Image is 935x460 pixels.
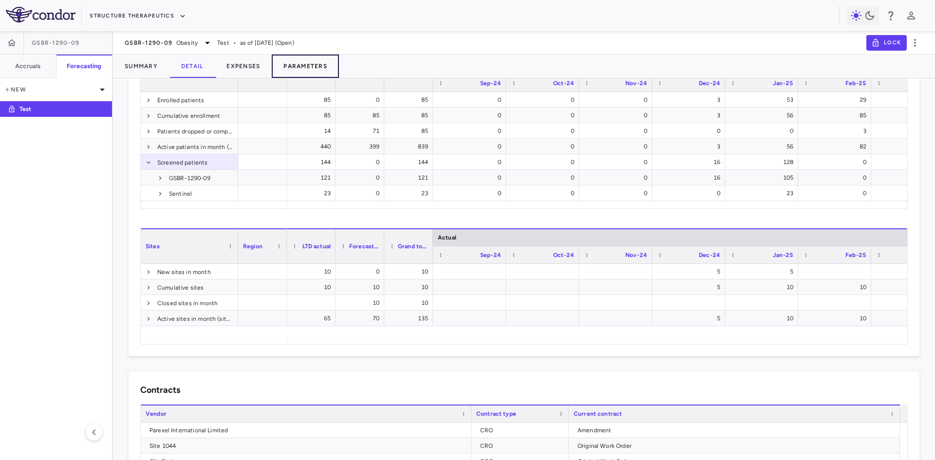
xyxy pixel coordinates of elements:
div: 70 [344,311,379,326]
div: 0 [588,185,647,201]
div: 23 [296,185,331,201]
div: 16 [661,154,720,170]
div: 135 [393,311,428,326]
div: 29 [807,92,866,108]
span: Sep-24 [480,80,501,87]
span: Oct-24 [553,80,574,87]
span: Forecasted total [349,243,379,250]
span: Active patients in month (patient months) [157,139,232,155]
button: Parameters [272,55,339,78]
div: 440 [296,139,331,154]
div: 85 [296,92,331,108]
span: Closed sites in month [157,295,218,311]
div: 10 [393,295,428,311]
div: 0 [588,154,647,170]
span: Sentinel [169,186,192,202]
div: Site 1044 [150,438,467,454]
h6: Accruals [15,62,40,71]
span: Feb-25 [845,252,866,258]
div: Parexel International Limited [150,423,467,438]
div: 0 [515,139,574,154]
div: 0 [515,154,574,170]
span: Jan-25 [773,80,793,87]
div: 0 [807,154,866,170]
div: 71 [344,123,379,139]
div: 0 [515,108,574,123]
div: 0 [734,123,793,139]
div: 85 [296,108,331,123]
div: 5 [661,279,720,295]
div: 3 [661,92,720,108]
h6: Forecasting [67,62,102,71]
div: 85 [344,108,379,123]
div: CRO [480,438,564,454]
span: Region [243,243,262,250]
div: 839 [393,139,428,154]
span: Dec-24 [699,252,720,258]
span: Cumulative enrollment [157,108,220,124]
span: GSBR-1290-09 [32,39,79,47]
div: 0 [344,264,379,279]
div: 0 [442,154,501,170]
button: Detail [169,55,215,78]
span: Nov-24 [625,252,647,258]
span: GSBR-1290-09 [169,170,210,186]
div: 53 [734,92,793,108]
span: Dec-24 [699,80,720,87]
span: as of [DATE] (Open) [240,38,294,47]
span: New sites in month [157,264,211,280]
span: Feb-25 [845,80,866,87]
div: 10 [296,279,331,295]
span: Sites [146,243,160,250]
div: 0 [442,108,501,123]
span: Patients dropped or completed [157,124,232,139]
div: 0 [515,170,574,185]
span: Contract type [476,410,516,417]
div: 0 [807,185,866,201]
button: Structure Therapeutics [90,8,186,24]
div: 399 [344,139,379,154]
div: Amendment [578,423,895,438]
div: 56 [734,108,793,123]
div: 0 [442,170,501,185]
div: 10 [393,264,428,279]
div: 105 [734,170,793,185]
div: 0 [515,185,574,201]
div: 5 [661,311,720,326]
p: New [4,85,96,94]
div: 23 [393,185,428,201]
div: 56 [734,139,793,154]
div: 0 [442,139,501,154]
span: Obesity [176,38,198,47]
div: 10 [344,295,379,311]
div: 10 [807,311,866,326]
div: 3 [807,123,866,139]
div: 3 [661,139,720,154]
span: Actual [438,234,456,241]
div: 5 [734,264,793,279]
div: CRO [480,423,564,438]
div: 121 [393,170,428,185]
img: logo-full-SnFGN8VE.png [6,7,75,22]
span: Oct-24 [553,252,574,258]
div: Original Work Order [578,438,895,454]
div: 10 [734,279,793,295]
span: Active sites in month (site months) [157,311,232,327]
span: • [233,38,236,47]
div: 144 [393,154,428,170]
span: Sep-24 [480,252,501,258]
div: 82 [807,139,866,154]
span: Test [217,38,229,47]
span: Jan-25 [773,252,793,258]
div: 144 [296,154,331,170]
span: Current contract [574,410,622,417]
div: 5 [661,264,720,279]
div: 23 [734,185,793,201]
div: 0 [344,92,379,108]
span: Enrolled patients [157,92,205,108]
div: 0 [661,123,720,139]
div: 0 [442,185,501,201]
div: 85 [393,108,428,123]
span: Vendor [146,410,167,417]
div: 3 [661,108,720,123]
